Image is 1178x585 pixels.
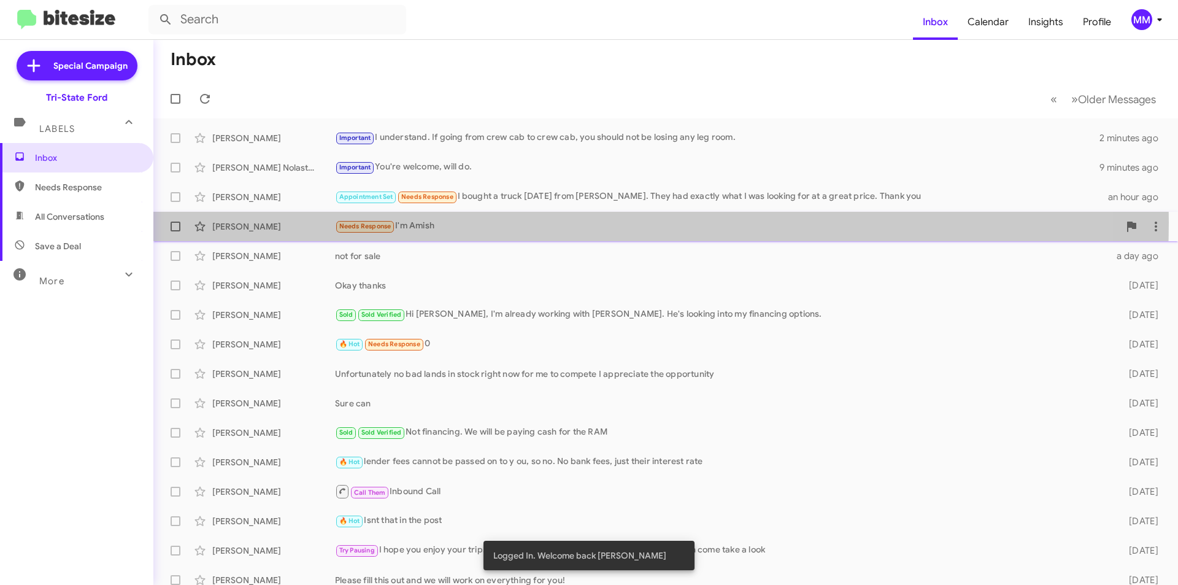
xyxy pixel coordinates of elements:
span: Sold [339,311,353,319]
div: [DATE] [1109,279,1168,292]
div: lender fees cannot be passed on to y ou, so no. No bank fees, just their interest rate [335,455,1109,469]
div: Sure can [335,397,1109,409]
div: an hour ago [1108,191,1168,203]
div: Tri-State Ford [46,91,107,104]
button: Previous [1043,87,1064,112]
div: [PERSON_NAME] Nolastname120082781 [212,161,335,174]
nav: Page navigation example [1044,87,1163,112]
div: [DATE] [1109,544,1168,557]
a: Insights [1018,4,1073,40]
div: MM [1131,9,1152,30]
button: Next [1064,87,1163,112]
div: You're welcome, will do. [335,160,1099,174]
span: Save a Deal [35,240,81,252]
div: I understand. If going from crew cab to crew cab, you should not be losing any leg room. [335,131,1099,145]
div: [DATE] [1109,338,1168,351]
div: [PERSON_NAME] [212,250,335,262]
div: [PERSON_NAME] [212,220,335,233]
div: 2 minutes ago [1099,132,1168,144]
div: 0 [335,337,1109,351]
div: [PERSON_NAME] [212,338,335,351]
div: I'm Amish [335,219,1119,233]
div: Hi [PERSON_NAME], I'm already working with [PERSON_NAME]. He's looking into my financing options. [335,308,1109,322]
div: [PERSON_NAME] [212,544,335,557]
span: Important [339,163,371,171]
div: not for sale [335,250,1109,262]
div: Inbound Call [335,484,1109,499]
span: 🔥 Hot [339,340,360,348]
span: Try Pausing [339,546,375,554]
button: MM [1121,9,1165,30]
span: Call Them [354,489,386,497]
div: [PERSON_NAME] [212,515,335,527]
span: » [1071,91,1078,107]
span: Sold [339,428,353,436]
div: Okay thanks [335,279,1109,292]
span: Logged In. Welcome back [PERSON_NAME] [493,549,666,562]
div: [DATE] [1109,397,1168,409]
div: [DATE] [1109,368,1168,380]
span: Needs Response [401,193,453,201]
div: a day ago [1109,250,1168,262]
span: Important [339,134,371,142]
span: Needs Response [35,181,139,193]
a: Special Campaign [17,51,137,80]
div: Not financing. We will be paying cash for the RAM [335,425,1109,440]
div: [DATE] [1109,427,1168,439]
div: Unfortunately no bad lands in stock right now for me to compete I appreciate the opportunity [335,368,1109,380]
div: [PERSON_NAME] [212,191,335,203]
span: Needs Response [368,340,420,348]
span: Older Messages [1078,93,1156,106]
span: Sold Verified [361,428,402,436]
input: Search [148,5,406,34]
div: I bought a truck [DATE] from [PERSON_NAME]. They had exactly what I was looking for at a great pr... [335,190,1108,204]
span: Labels [39,123,75,134]
span: More [39,276,64,287]
div: [PERSON_NAME] [212,486,335,498]
h1: Inbox [171,50,216,69]
div: [PERSON_NAME] [212,427,335,439]
div: 9 minutes ago [1099,161,1168,174]
div: [PERSON_NAME] [212,368,335,380]
span: 🔥 Hot [339,458,360,466]
span: « [1050,91,1057,107]
span: All Conversations [35,211,104,223]
div: [DATE] [1109,309,1168,321]
a: Profile [1073,4,1121,40]
div: [PERSON_NAME] [212,456,335,468]
span: Special Campaign [53,60,128,72]
div: [PERSON_NAME] [212,132,335,144]
span: 🔥 Hot [339,517,360,525]
div: I hope you enjoy your trip! We will touch base when you are home and yuo can come take a look [335,543,1109,557]
div: [PERSON_NAME] [212,397,335,409]
div: [DATE] [1109,515,1168,527]
div: [DATE] [1109,456,1168,468]
div: [DATE] [1109,486,1168,498]
span: Sold Verified [361,311,402,319]
span: Inbox [35,152,139,164]
div: [PERSON_NAME] [212,279,335,292]
div: Isnt that in the post [335,514,1109,528]
a: Calendar [958,4,1018,40]
span: Needs Response [339,222,391,230]
div: [PERSON_NAME] [212,309,335,321]
a: Inbox [913,4,958,40]
span: Appointment Set [339,193,393,201]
